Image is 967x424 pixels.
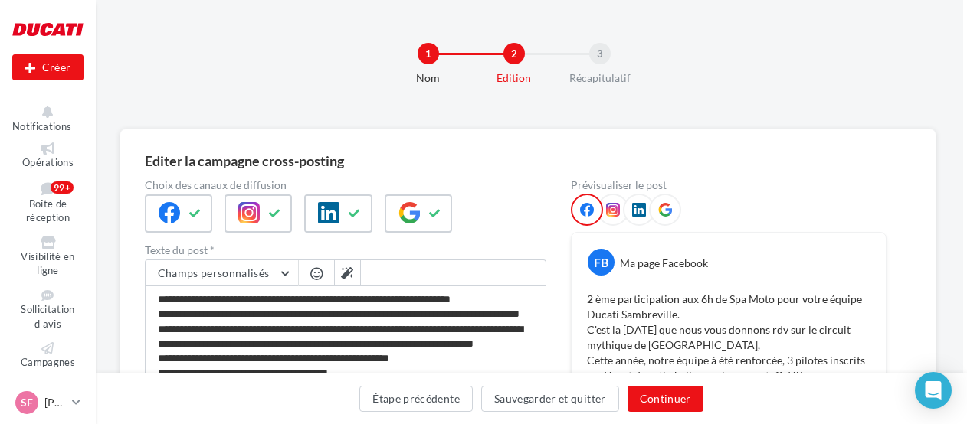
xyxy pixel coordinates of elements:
[145,154,344,168] div: Editer la campagne cross-posting
[12,286,84,333] a: Sollicitation d'avis
[44,395,66,410] p: [PERSON_NAME] [PERSON_NAME]
[12,54,84,80] button: Créer
[620,256,708,271] div: Ma page Facebook
[12,388,84,417] a: Sf [PERSON_NAME] [PERSON_NAME]
[12,120,71,132] span: Notifications
[145,180,546,191] label: Choix des canaux de diffusion
[12,339,84,372] a: Campagnes
[571,180,887,191] div: Prévisualiser le post
[12,233,84,280] a: Visibilité en ligne
[51,181,74,194] div: 99+
[481,386,619,412] button: Sauvegarder et quitter
[503,43,525,64] div: 2
[915,372,952,409] div: Open Intercom Messenger
[12,178,84,227] a: Boîte de réception99+
[158,266,270,279] span: Champs personnalisés
[12,54,84,80] div: Nouvelle campagne
[628,386,703,412] button: Continuer
[21,356,75,368] span: Campagnes
[21,395,33,410] span: Sf
[359,386,473,412] button: Étape précédente
[379,70,477,86] div: Nom
[12,139,84,172] a: Opérations
[21,250,74,277] span: Visibilité en ligne
[465,70,563,86] div: Edition
[26,197,70,224] span: Boîte de réception
[589,43,611,64] div: 3
[146,260,298,286] button: Champs personnalisés
[21,303,74,330] span: Sollicitation d'avis
[551,70,649,86] div: Récapitulatif
[418,43,439,64] div: 1
[145,245,546,256] label: Texte du post *
[22,156,74,168] span: Opérations
[588,249,615,276] div: FB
